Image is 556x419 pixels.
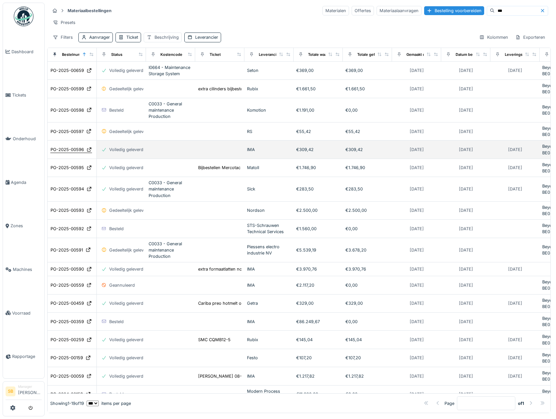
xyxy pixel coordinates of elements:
[345,282,389,288] div: €0,00
[508,146,522,153] div: [DATE]
[459,319,473,325] div: [DATE]
[65,8,114,14] strong: Materiaalbestellingen
[345,128,389,135] div: €55,42
[505,52,534,57] div: Leveringsdatum
[508,300,522,306] div: [DATE]
[247,128,291,135] div: RS
[51,146,84,153] div: PO-2025-00596
[345,186,389,192] div: €283,50
[345,300,389,306] div: €329,00
[109,282,135,288] div: Geannuleerd
[198,337,231,343] div: SMC CQMB12-5
[14,7,33,26] img: Badge_color-CXgf-gQk.svg
[3,117,44,161] a: Onderhoud
[357,52,408,57] div: Totale gefactureerde waarde
[126,34,138,40] div: Ticket
[345,207,389,213] div: €2.500,00
[109,373,143,379] div: Volledig geleverd
[3,291,44,335] a: Voorraad
[459,207,473,213] div: [DATE]
[459,128,473,135] div: [DATE]
[444,400,454,407] div: Page
[508,373,522,379] div: [DATE]
[296,391,340,397] div: €11.880,00
[18,384,42,389] div: Manager
[410,67,424,74] div: [DATE]
[508,165,522,171] div: [DATE]
[247,165,291,171] div: Matoll
[109,319,124,325] div: Besteld
[345,107,389,113] div: €0,00
[3,161,44,204] a: Agenda
[296,207,340,213] div: €2.500,00
[3,74,44,117] a: Tickets
[410,355,424,361] div: [DATE]
[296,107,340,113] div: €1.191,00
[345,86,389,92] div: €1.661,50
[109,337,143,343] div: Volledig geleverd
[18,384,42,398] li: [PERSON_NAME]
[459,165,473,171] div: [DATE]
[296,146,340,153] div: €309,42
[410,247,424,253] div: [DATE]
[198,300,261,306] div: Cariba preo hotmelt onderdelen
[109,226,124,232] div: Besteld
[406,52,427,57] div: Gemaakt op
[345,337,389,343] div: €145,04
[109,300,143,306] div: Volledig geleverd
[51,355,83,361] div: PO-2025-00159
[51,247,83,253] div: PO-2025-00591
[109,128,150,135] div: Gedeeltelijk geleverd
[87,400,131,407] div: items per page
[345,355,389,361] div: €107,20
[345,391,389,397] div: €0,00
[247,86,291,92] div: Rubix
[109,107,124,113] div: Besteld
[296,337,340,343] div: €145,04
[377,6,422,15] div: Materiaalaanvragen
[296,355,340,361] div: €107,20
[51,282,84,288] div: PO-2025-00559
[109,67,143,74] div: Volledig geleverd
[345,373,389,379] div: €1.217,82
[51,165,84,171] div: PO-2025-00595
[345,319,389,325] div: €0,00
[459,282,473,288] div: [DATE]
[459,247,473,253] div: [DATE]
[13,136,42,142] span: Onderhoud
[410,186,424,192] div: [DATE]
[459,146,473,153] div: [DATE]
[247,388,291,401] div: Modern Process Equipment inc.
[296,128,340,135] div: €55,42
[109,165,143,171] div: Volledig geleverd
[345,266,389,272] div: €3.970,76
[247,222,291,235] div: STS-Schrauwen Technical Services
[51,186,84,192] div: PO-2025-00594
[12,353,42,360] span: Rapportage
[508,355,522,361] div: [DATE]
[410,226,424,232] div: [DATE]
[296,300,340,306] div: €329,00
[247,355,291,361] div: Festo
[3,204,44,248] a: Zones
[109,391,124,397] div: Besteld
[109,355,143,361] div: Volledig geleverd
[459,391,473,397] div: [DATE]
[11,179,42,186] span: Agenda
[410,282,424,288] div: [DATE]
[410,107,424,113] div: [DATE]
[51,266,84,272] div: PO-2025-00590
[6,384,42,400] a: SB Manager[PERSON_NAME]
[3,30,44,74] a: Dashboard
[247,337,291,343] div: Rubix
[345,146,389,153] div: €309,42
[296,247,340,253] div: €5.539,19
[13,266,42,273] span: Machines
[247,373,291,379] div: IMA
[459,373,473,379] div: [DATE]
[410,319,424,325] div: [DATE]
[296,67,340,74] div: €369,00
[508,337,522,343] div: [DATE]
[410,128,424,135] div: [DATE]
[89,34,110,40] div: Aanvrager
